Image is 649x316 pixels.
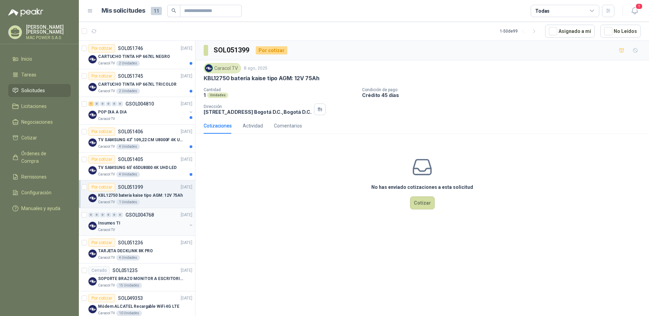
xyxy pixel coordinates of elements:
[256,46,287,54] div: Por cotizar
[243,122,263,130] div: Actividad
[635,3,643,10] span: 1
[88,83,97,91] img: Company Logo
[125,212,154,217] p: GSOL004768
[98,220,120,227] p: Insumos TI
[88,127,115,136] div: Por cotizar
[8,202,71,215] a: Manuales y ayuda
[98,137,183,143] p: TV SAMSUNG 43" 109,22 CM U8000F 4K UHD
[88,211,194,233] a: 0 0 0 0 0 0 GSOL004768[DATE] Company LogoInsumos TICaracol TV
[410,196,435,209] button: Cotizar
[94,212,99,217] div: 0
[118,101,123,106] div: 0
[100,101,105,106] div: 0
[88,239,115,247] div: Por cotizar
[98,303,179,310] p: Módem ALCATEL Recargable WiFi 4G LTE
[106,101,111,106] div: 0
[98,199,115,205] p: Caracol TV
[116,311,142,316] div: 10 Unidades
[26,36,71,40] p: MAC POWER S.A.S
[116,144,140,149] div: 4 Unidades
[79,41,195,69] a: Por cotizarSOL051746[DATE] Company LogoCARTUCHO TINTA HP 667XL NEGROCaracol TV2 Unidades
[118,185,143,190] p: SOL051399
[88,183,115,191] div: Por cotizar
[98,255,115,260] p: Caracol TV
[98,109,127,116] p: POP DIA A DIA
[8,8,43,16] img: Logo peakr
[112,268,137,273] p: SOL051235
[600,25,641,38] button: No Leídos
[88,44,115,52] div: Por cotizar
[204,87,357,92] p: Cantidad
[88,111,97,119] img: Company Logo
[88,55,97,63] img: Company Logo
[628,5,641,17] button: 1
[21,173,47,181] span: Remisiones
[371,183,473,191] h3: No has enviado cotizaciones a esta solicitud
[21,205,60,212] span: Manuales y ayuda
[88,222,97,230] img: Company Logo
[21,118,53,126] span: Negociaciones
[116,61,140,66] div: 2 Unidades
[8,170,71,183] a: Remisiones
[98,192,183,199] p: KBL12750 batería kaise tipo AGM: 12V 75Ah
[362,92,646,98] p: Crédito 45 días
[181,129,192,135] p: [DATE]
[79,153,195,180] a: Por cotizarSOL051405[DATE] Company LogoTV SAMSUNG 65' 65DU8000 4K UHD LEDCaracol TV4 Unidades
[151,7,162,15] span: 11
[8,100,71,113] a: Licitaciones
[8,84,71,97] a: Solicitudes
[98,165,177,171] p: TV SAMSUNG 65' 65DU8000 4K UHD LED
[21,71,36,78] span: Tareas
[204,104,311,109] p: Dirección
[88,155,115,163] div: Por cotizar
[118,129,143,134] p: SOL051406
[88,101,94,106] div: 1
[112,101,117,106] div: 0
[112,212,117,217] div: 0
[98,81,177,88] p: CARTUCHO TINTA HP 667XL TRICOLOR
[181,156,192,163] p: [DATE]
[98,88,115,94] p: Caracol TV
[79,125,195,153] a: Por cotizarSOL051406[DATE] Company LogoTV SAMSUNG 43" 109,22 CM U8000F 4K UHDCaracol TV4 Unidades
[21,134,37,142] span: Cotizar
[94,101,99,106] div: 0
[8,52,71,65] a: Inicio
[106,212,111,217] div: 0
[181,184,192,191] p: [DATE]
[88,166,97,174] img: Company Logo
[21,55,32,63] span: Inicio
[118,296,143,301] p: SOL049353
[79,236,195,264] a: Por cotizarSOL051236[DATE] Company LogoTARJETA DECKLINK 8K PROCaracol TV4 Unidades
[21,150,64,165] span: Órdenes de Compra
[98,116,115,122] p: Caracol TV
[98,227,115,233] p: Caracol TV
[98,248,153,254] p: TARJETA DECKLINK 8K PRO
[88,266,110,275] div: Cerrado
[8,68,71,81] a: Tareas
[181,267,192,274] p: [DATE]
[88,212,94,217] div: 0
[181,240,192,246] p: [DATE]
[98,283,115,288] p: Caracol TV
[88,194,97,202] img: Company Logo
[181,212,192,218] p: [DATE]
[118,240,143,245] p: SOL051236
[244,65,267,72] p: 8 ago, 2025
[118,157,143,162] p: SOL051405
[204,122,232,130] div: Cotizaciones
[98,53,170,60] p: CARTUCHO TINTA HP 667XL NEGRO
[98,311,115,316] p: Caracol TV
[79,180,195,208] a: Por cotizarSOL051399[DATE] Company LogoKBL12750 batería kaise tipo AGM: 12V 75AhCaracol TV1 Unidades
[204,63,241,73] div: Caracol TV
[204,92,206,98] p: 1
[204,109,311,115] p: [STREET_ADDRESS] Bogotá D.C. , Bogotá D.C.
[214,45,250,56] h3: SOL051399
[118,74,143,78] p: SOL051745
[79,264,195,291] a: CerradoSOL051235[DATE] Company LogoSOPORTE BRAZO MONITOR A ESCRITORIO NBF80Caracol TV15 Unidades
[116,172,140,177] div: 4 Unidades
[8,186,71,199] a: Configuración
[88,305,97,313] img: Company Logo
[8,116,71,129] a: Negociaciones
[88,100,194,122] a: 1 0 0 0 0 0 GSOL004810[DATE] Company LogoPOP DIA A DIACaracol TV
[21,87,45,94] span: Solicitudes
